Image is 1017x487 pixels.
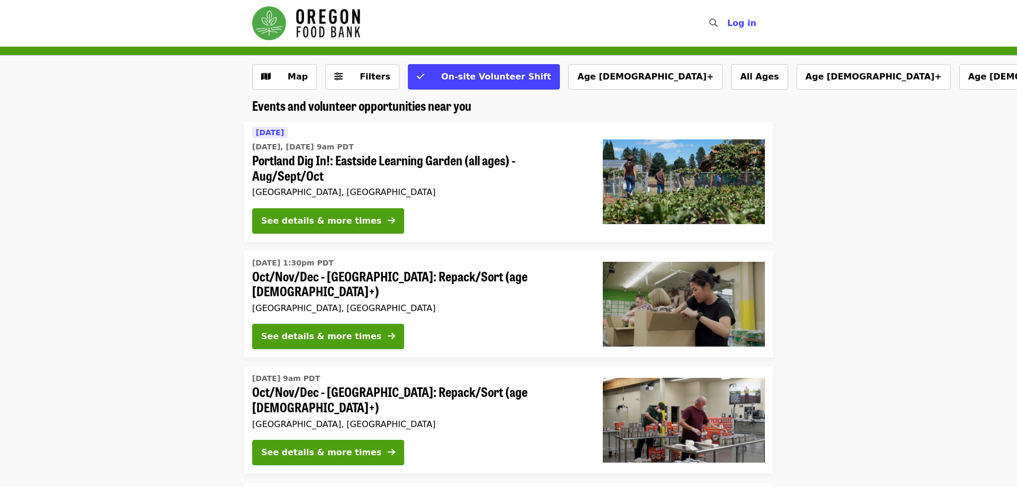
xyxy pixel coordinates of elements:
i: arrow-right icon [388,331,395,341]
i: arrow-right icon [388,447,395,457]
div: [GEOGRAPHIC_DATA], [GEOGRAPHIC_DATA] [252,303,586,313]
span: Log in [727,18,756,28]
i: check icon [417,72,424,82]
input: Search [724,11,733,36]
span: On-site Volunteer Shift [441,72,551,82]
span: Oct/Nov/Dec - [GEOGRAPHIC_DATA]: Repack/Sort (age [DEMOGRAPHIC_DATA]+) [252,269,586,299]
time: [DATE] 1:30pm PDT [252,258,334,269]
a: See details for "Oct/Nov/Dec - Portland: Repack/Sort (age 8+)" [244,251,773,358]
i: sliders-h icon [334,72,343,82]
button: On-site Volunteer Shift [408,64,560,90]
div: See details & more times [261,446,381,459]
span: Portland Dig In!: Eastside Learning Garden (all ages) - Aug/Sept/Oct [252,153,586,183]
img: Oct/Nov/Dec - Portland: Repack/Sort (age 16+) organized by Oregon Food Bank [603,378,765,463]
button: All Ages [731,64,788,90]
button: See details & more times [252,324,404,349]
a: See details for "Portland Dig In!: Eastside Learning Garden (all ages) - Aug/Sept/Oct" [244,122,773,242]
a: See details for "Oct/Nov/Dec - Portland: Repack/Sort (age 16+)" [244,366,773,474]
span: Filters [360,72,390,82]
i: map icon [261,72,271,82]
button: Filters (0 selected) [325,64,399,90]
img: Oregon Food Bank - Home [252,6,360,40]
button: Age [DEMOGRAPHIC_DATA]+ [568,64,722,90]
button: See details & more times [252,208,404,234]
button: See details & more times [252,440,404,465]
i: search icon [709,18,718,28]
button: Show map view [252,64,317,90]
button: Log in [719,13,765,34]
i: arrow-right icon [388,216,395,226]
img: Oct/Nov/Dec - Portland: Repack/Sort (age 8+) organized by Oregon Food Bank [603,262,765,347]
div: See details & more times [261,215,381,227]
span: Map [288,72,308,82]
time: [DATE], [DATE] 9am PDT [252,141,354,153]
span: [DATE] [256,128,284,137]
div: See details & more times [261,330,381,343]
img: Portland Dig In!: Eastside Learning Garden (all ages) - Aug/Sept/Oct organized by Oregon Food Bank [603,139,765,224]
div: [GEOGRAPHIC_DATA], [GEOGRAPHIC_DATA] [252,187,586,197]
button: Age [DEMOGRAPHIC_DATA]+ [797,64,951,90]
time: [DATE] 9am PDT [252,373,320,384]
span: Oct/Nov/Dec - [GEOGRAPHIC_DATA]: Repack/Sort (age [DEMOGRAPHIC_DATA]+) [252,384,586,415]
div: [GEOGRAPHIC_DATA], [GEOGRAPHIC_DATA] [252,419,586,429]
span: Events and volunteer opportunities near you [252,96,471,114]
